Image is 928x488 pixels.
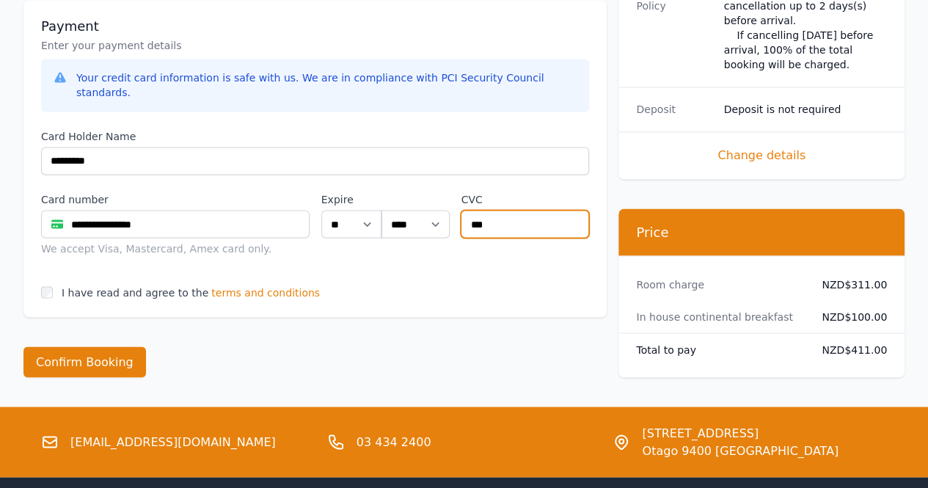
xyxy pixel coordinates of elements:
[41,18,589,35] h3: Payment
[381,192,450,207] label: .
[642,442,839,459] span: Otago 9400 [GEOGRAPHIC_DATA]
[62,286,208,298] label: I have read and agree to the
[211,285,320,299] span: terms and conditions
[636,309,799,324] dt: In house continental breakfast
[724,102,887,117] dd: Deposit is not required
[41,241,310,255] div: We accept Visa, Mastercard, Amex card only.
[70,433,276,451] a: [EMAIL_ADDRESS][DOMAIN_NAME]
[642,424,839,442] span: [STREET_ADDRESS]
[636,223,887,241] h3: Price
[76,70,577,100] div: Your credit card information is safe with us. We are in compliance with PCI Security Council stan...
[461,192,589,207] label: CVC
[23,346,146,377] button: Confirm Booking
[811,277,887,291] dd: NZD$311.00
[357,433,431,451] a: 03 434 2400
[811,342,887,357] dd: NZD$411.00
[41,38,589,53] p: Enter your payment details
[636,102,712,117] dt: Deposit
[41,129,589,144] label: Card Holder Name
[636,342,799,357] dt: Total to pay
[811,309,887,324] dd: NZD$100.00
[41,192,310,207] label: Card number
[636,277,799,291] dt: Room charge
[321,192,381,207] label: Expire
[636,147,887,164] span: Change details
